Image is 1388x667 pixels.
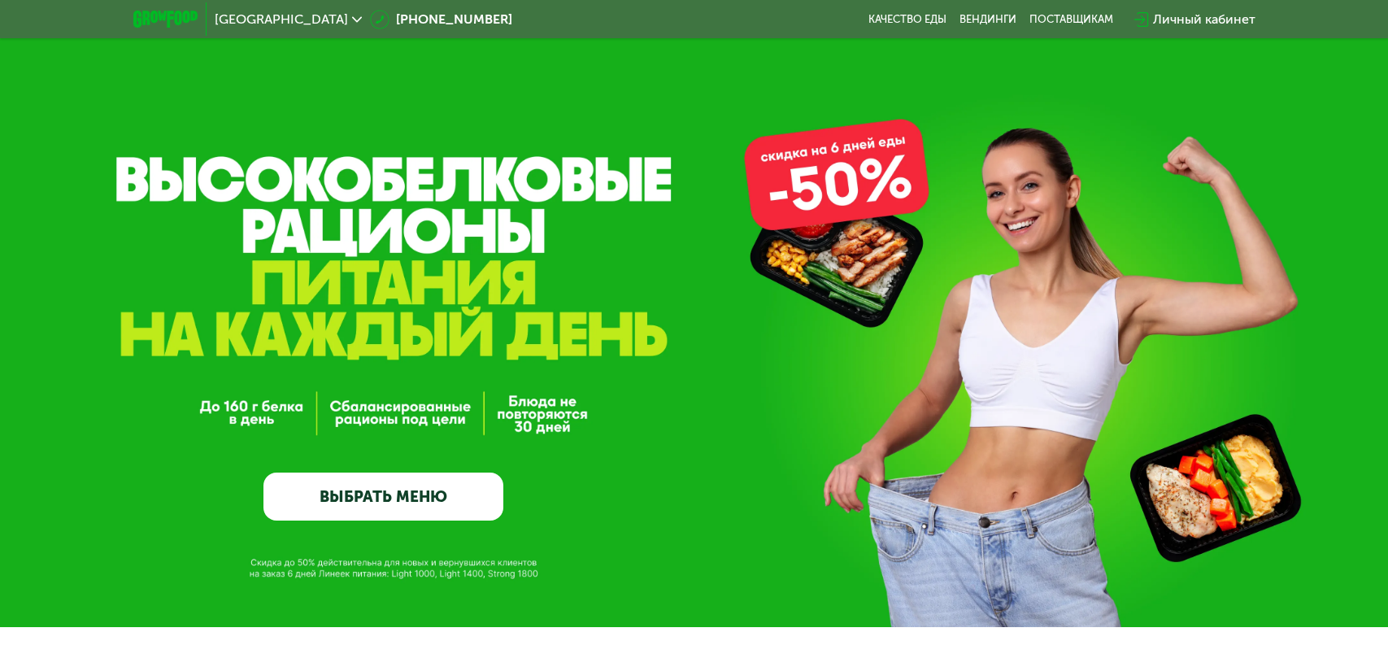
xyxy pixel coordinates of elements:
[263,473,503,521] a: ВЫБРАТЬ МЕНЮ
[959,13,1016,26] a: Вендинги
[1153,10,1255,29] div: Личный кабинет
[1029,13,1113,26] div: поставщикам
[370,10,512,29] a: [PHONE_NUMBER]
[868,13,946,26] a: Качество еды
[215,13,348,26] span: [GEOGRAPHIC_DATA]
